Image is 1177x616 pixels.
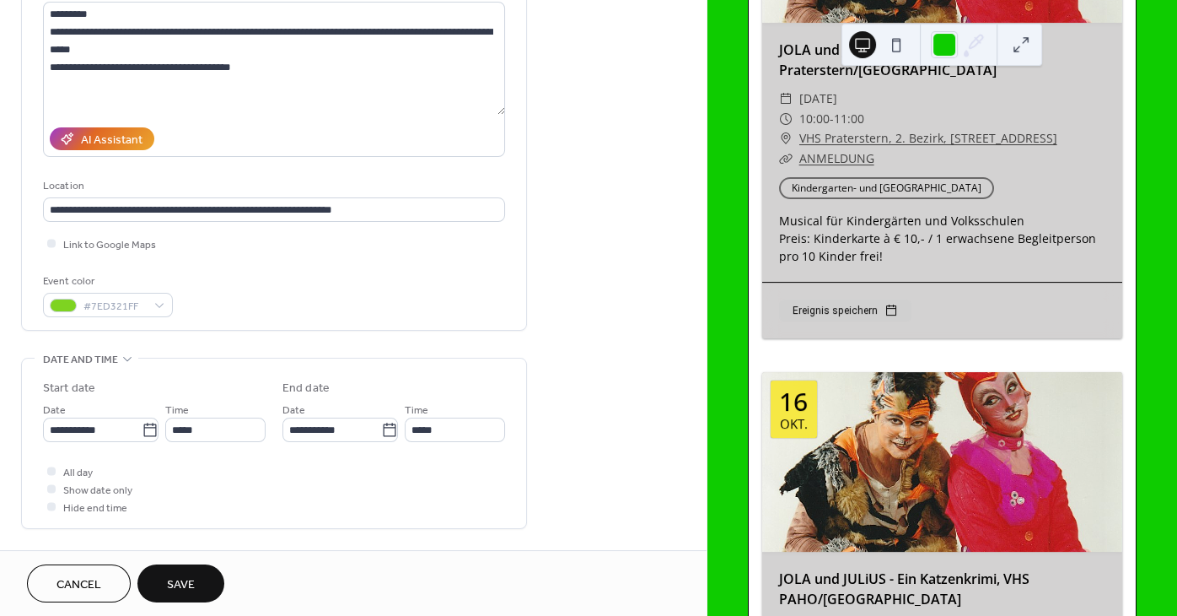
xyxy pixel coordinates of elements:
[780,418,808,430] div: Okt.
[43,402,66,419] span: Date
[83,298,146,316] span: #7ED321FF
[779,300,911,322] button: Ereignis speichern
[779,149,793,169] div: ​
[799,150,874,166] a: ANMELDUNG
[63,482,132,500] span: Show date only
[27,565,131,602] button: Cancel
[43,380,95,397] div: Start date
[779,41,1029,79] a: JOLA und JULiUS - Ein Katzenkrimi, VHS Praterstern/[GEOGRAPHIC_DATA]
[779,570,1029,608] a: JOLA und JULiUS - Ein Katzenkrimi, VHS PAHO/[GEOGRAPHIC_DATA]
[165,402,189,419] span: Time
[799,128,1057,149] a: VHS Praterstern, 2. Bezirk, [STREET_ADDRESS]
[834,109,864,129] span: 11:00
[799,109,830,129] span: 10:00
[63,500,127,517] span: Hide end time
[43,549,132,567] span: Recurring event
[63,236,156,254] span: Link to Google Maps
[63,464,93,482] span: All day
[167,576,195,594] span: Save
[779,109,793,129] div: ​
[762,212,1122,265] div: Musical für Kindergärten und Volksschulen Preis: Kinderkarte à € 10,- / 1 erwachsene Begleitperso...
[43,273,169,290] div: Event color
[43,351,118,369] span: Date and time
[282,402,305,419] span: Date
[830,109,834,129] span: -
[43,177,502,195] div: Location
[282,380,330,397] div: End date
[81,132,142,149] div: AI Assistant
[799,89,837,109] span: [DATE]
[137,565,224,602] button: Save
[779,128,793,149] div: ​
[56,576,101,594] span: Cancel
[779,89,793,109] div: ​
[50,127,154,150] button: AI Assistant
[779,389,808,414] div: 16
[405,402,428,419] span: Time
